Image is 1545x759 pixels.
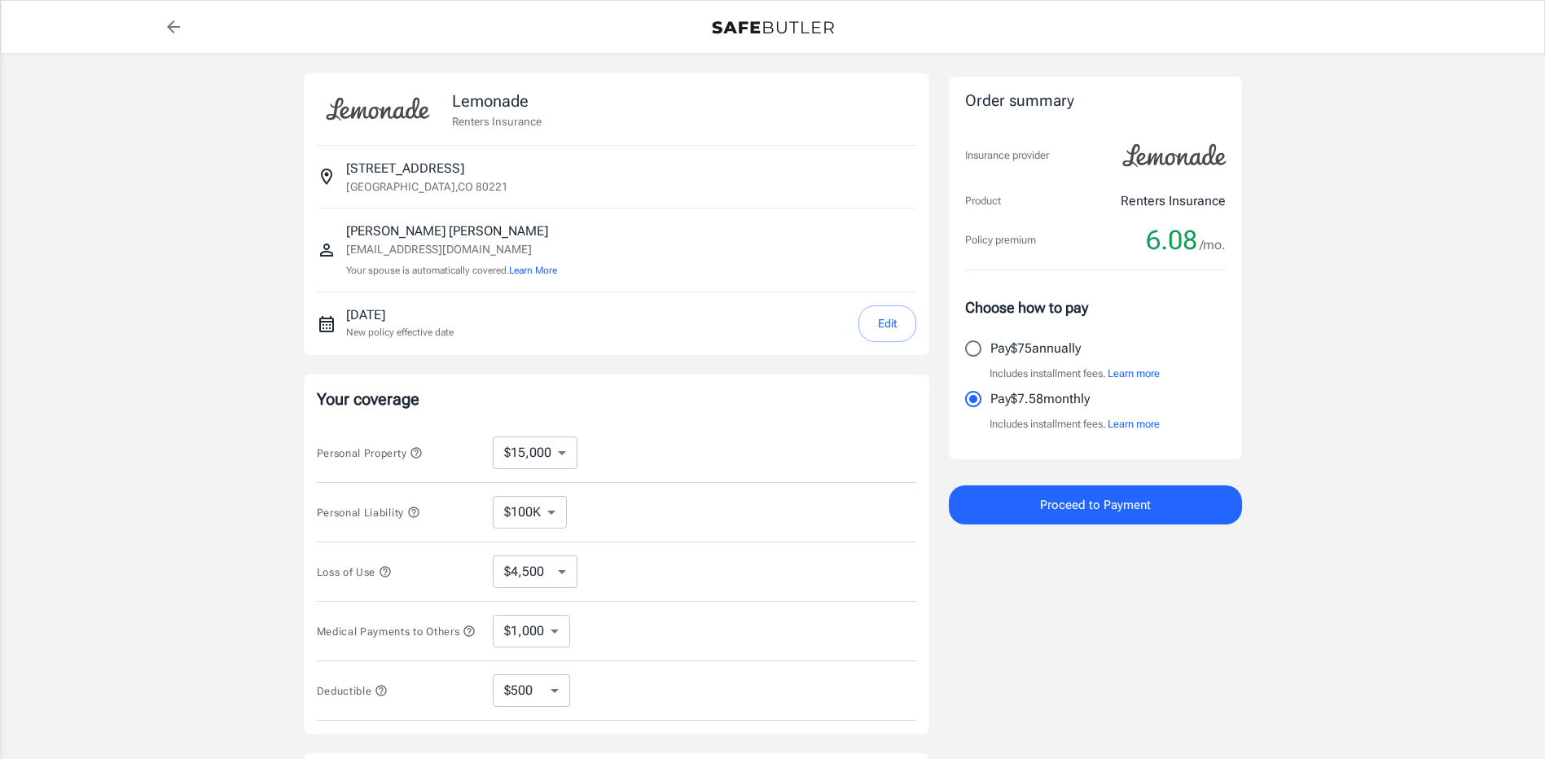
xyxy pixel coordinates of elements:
span: Medical Payments to Others [317,625,476,638]
img: Lemonade [317,86,439,132]
p: Includes installment fees. [990,366,1160,382]
p: Choose how to pay [965,296,1226,318]
svg: Insured person [317,240,336,260]
span: Personal Property [317,447,423,459]
p: Pay $7.58 monthly [990,389,1090,409]
div: Order summary [965,90,1226,113]
p: Lemonade [452,89,542,113]
button: Loss of Use [317,562,392,581]
p: Your spouse is automatically covered. [346,263,557,279]
a: back to quotes [157,11,190,43]
p: [EMAIL_ADDRESS][DOMAIN_NAME] [346,241,557,258]
p: Includes installment fees. [990,416,1160,432]
button: Personal Property [317,443,423,463]
button: Edit [858,305,916,342]
button: Learn more [1108,366,1160,382]
p: New policy effective date [346,325,454,340]
button: Medical Payments to Others [317,621,476,641]
p: Your coverage [317,388,916,410]
svg: Insured address [317,167,336,186]
button: Learn more [1108,416,1160,432]
svg: New policy start date [317,314,336,334]
p: [DATE] [346,305,454,325]
img: Back to quotes [712,21,834,34]
p: [GEOGRAPHIC_DATA] , CO 80221 [346,178,508,195]
p: Renters Insurance [452,113,542,129]
button: Personal Liability [317,502,420,522]
p: Policy premium [965,232,1036,248]
span: Personal Liability [317,507,420,519]
p: Pay $75 annually [990,339,1081,358]
p: [PERSON_NAME] [PERSON_NAME] [346,222,557,241]
p: Product [965,193,1001,209]
p: [STREET_ADDRESS] [346,159,464,178]
button: Learn More [509,263,557,278]
p: Insurance provider [965,147,1049,164]
span: Proceed to Payment [1040,494,1151,516]
img: Lemonade [1113,133,1236,178]
span: Deductible [317,685,388,697]
button: Deductible [317,681,388,700]
p: Renters Insurance [1121,191,1226,211]
span: Loss of Use [317,566,392,578]
span: /mo. [1200,234,1226,257]
span: 6.08 [1146,224,1197,257]
button: Proceed to Payment [949,485,1242,524]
